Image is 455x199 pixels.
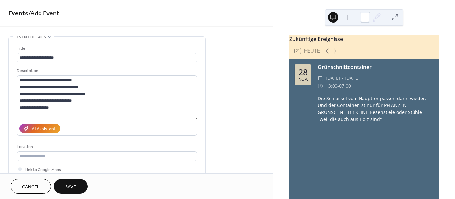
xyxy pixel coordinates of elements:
[25,166,61,173] span: Link to Google Maps
[65,184,76,190] span: Save
[318,63,434,71] div: Grünschnittcontainer
[318,74,323,82] div: ​
[54,179,88,194] button: Save
[17,144,196,150] div: Location
[17,67,196,74] div: Description
[298,77,308,82] div: Nov.
[298,68,308,76] div: 28
[289,35,439,43] div: Zukünftige Ereignisse
[318,95,434,122] div: Die Schlüssel vom Haupttor passen dann wieder. Und der Container ist nur für PFLANZEN-GRÜNSCHNITT...
[11,179,51,194] button: Cancel
[326,82,337,90] span: 13:00
[318,82,323,90] div: ​
[19,124,60,133] button: AI Assistant
[8,7,28,20] a: Events
[17,45,196,52] div: Title
[17,34,46,41] span: Event details
[32,126,56,133] div: AI Assistant
[22,184,40,190] span: Cancel
[337,82,339,90] span: -
[326,74,360,82] span: [DATE] - [DATE]
[28,7,59,20] span: / Add Event
[339,82,351,90] span: 07:00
